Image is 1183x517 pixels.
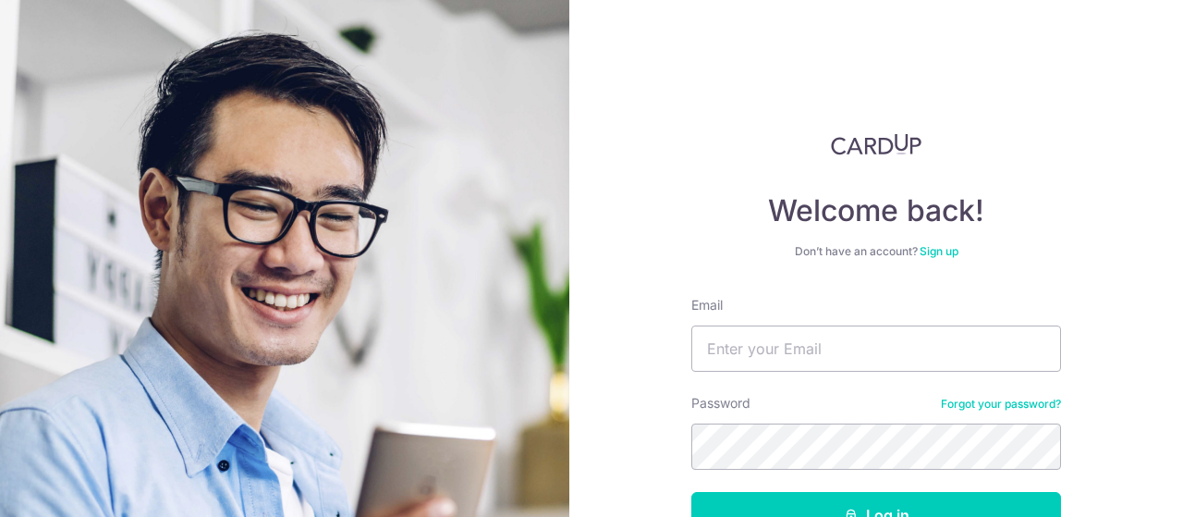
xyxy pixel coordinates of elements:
img: CardUp Logo [831,133,921,155]
h4: Welcome back! [691,192,1061,229]
a: Sign up [920,244,958,258]
input: Enter your Email [691,326,1061,372]
a: Forgot your password? [941,397,1061,412]
div: Don’t have an account? [691,244,1061,259]
label: Password [691,394,750,412]
label: Email [691,296,723,314]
